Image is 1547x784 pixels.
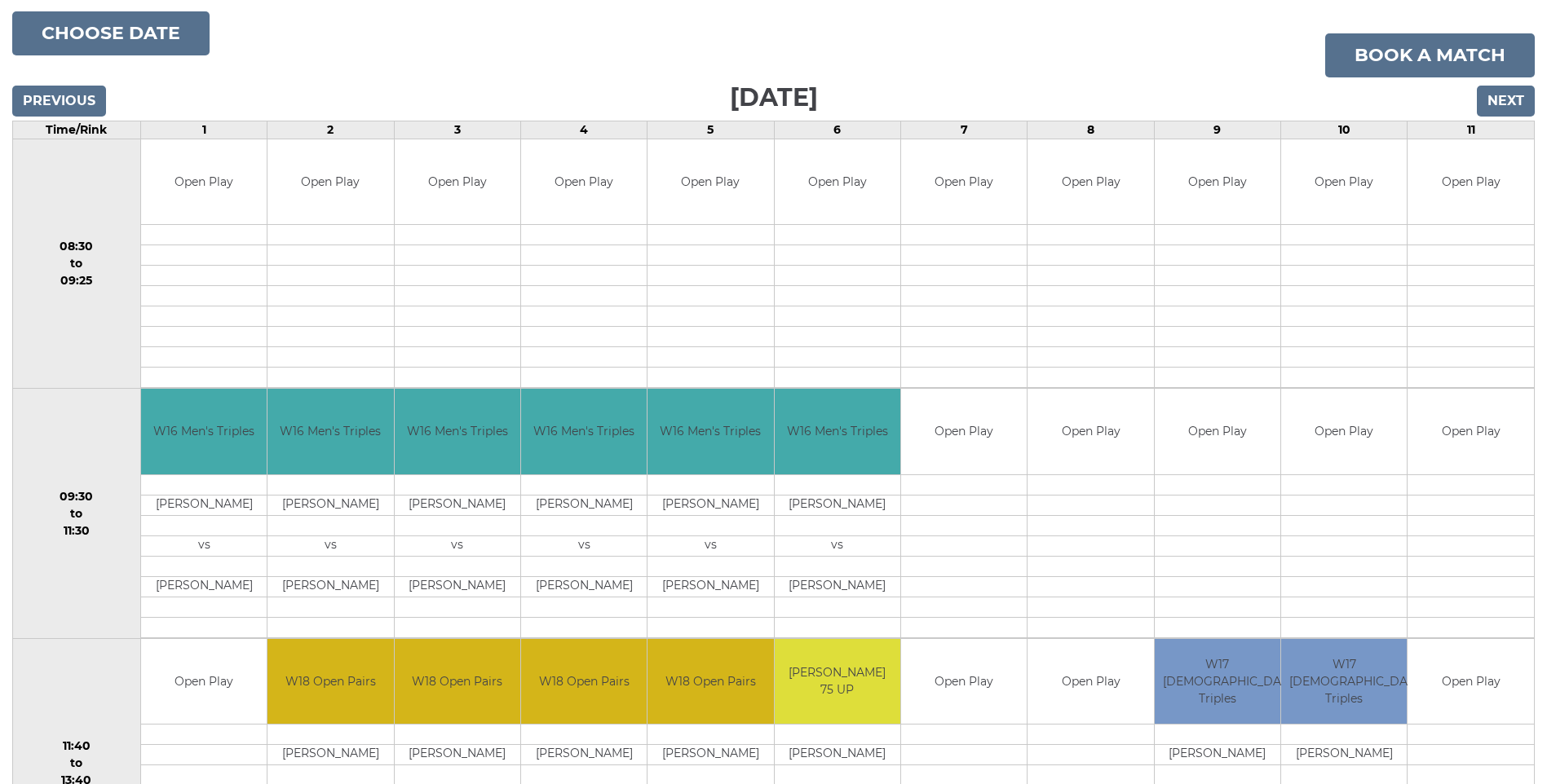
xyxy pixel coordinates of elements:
td: W16 Men's Triples [521,389,647,474]
td: [PERSON_NAME] [1281,745,1407,765]
td: W16 Men's Triples [141,389,267,474]
td: vs [521,535,647,556]
td: 4 [520,121,647,139]
td: Open Play [1028,389,1153,474]
td: Open Play [141,139,267,225]
td: Open Play [1281,139,1407,225]
td: [PERSON_NAME] [1155,745,1280,765]
td: [PERSON_NAME] [267,576,393,597]
td: Open Play [1281,389,1407,474]
td: [PERSON_NAME] 75 UP [775,639,900,725]
td: Open Play [1155,139,1280,225]
td: W16 Men's Triples [267,389,393,474]
td: W18 Open Pairs [395,639,520,725]
td: 3 [394,121,520,139]
td: 08:30 to 09:25 [13,139,141,389]
td: W16 Men's Triples [648,389,773,474]
td: Open Play [901,639,1027,725]
td: Open Play [141,639,267,725]
td: Open Play [1028,639,1153,725]
td: Open Play [1408,139,1534,225]
td: [PERSON_NAME] [521,495,647,515]
td: 5 [648,121,774,139]
td: 6 [774,121,900,139]
td: 9 [1154,121,1280,139]
td: [PERSON_NAME] [395,495,520,515]
td: [PERSON_NAME] [648,495,773,515]
td: vs [395,535,520,556]
td: Open Play [1028,139,1153,225]
td: vs [267,535,393,556]
td: Open Play [775,139,900,225]
td: W17 [DEMOGRAPHIC_DATA] Triples [1281,639,1407,725]
a: Book a match [1325,33,1535,77]
input: Previous [12,86,106,117]
td: [PERSON_NAME] [267,745,393,765]
td: [PERSON_NAME] [521,576,647,597]
td: [PERSON_NAME] [141,576,267,597]
td: W18 Open Pairs [267,639,393,725]
td: [PERSON_NAME] [648,576,773,597]
td: 1 [140,121,267,139]
td: [PERSON_NAME] [775,745,900,765]
td: W16 Men's Triples [395,389,520,474]
td: vs [648,535,773,556]
td: Open Play [1408,639,1534,725]
td: [PERSON_NAME] [395,576,520,597]
td: vs [775,535,900,556]
button: Choose date [12,11,210,55]
input: Next [1477,86,1535,117]
td: Open Play [521,139,647,225]
td: 11 [1408,121,1535,139]
td: W17 [DEMOGRAPHIC_DATA] Triples [1155,639,1280,725]
td: [PERSON_NAME] [521,745,647,765]
td: 2 [267,121,394,139]
td: Open Play [267,139,393,225]
td: 10 [1281,121,1408,139]
td: W18 Open Pairs [648,639,773,725]
td: Time/Rink [13,121,141,139]
td: 7 [901,121,1028,139]
td: vs [141,535,267,556]
td: [PERSON_NAME] [648,745,773,765]
td: 09:30 to 11:30 [13,389,141,639]
td: W16 Men's Triples [775,389,900,474]
td: Open Play [395,139,520,225]
td: Open Play [648,139,773,225]
td: Open Play [1408,389,1534,474]
td: W18 Open Pairs [521,639,647,725]
td: [PERSON_NAME] [775,576,900,597]
td: Open Play [1155,389,1280,474]
td: Open Play [901,139,1027,225]
td: Open Play [901,389,1027,474]
td: [PERSON_NAME] [775,495,900,515]
td: [PERSON_NAME] [395,745,520,765]
td: 8 [1028,121,1154,139]
td: [PERSON_NAME] [267,495,393,515]
td: [PERSON_NAME] [141,495,267,515]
